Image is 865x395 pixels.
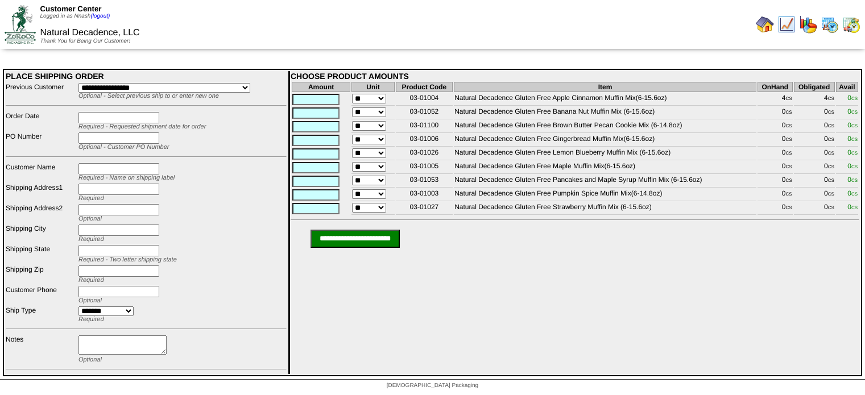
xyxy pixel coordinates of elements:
[851,137,858,142] span: CS
[847,135,858,143] span: 0
[794,202,835,215] td: 0
[785,110,792,115] span: CS
[78,144,169,151] span: Optional - Customer PO Number
[756,15,774,34] img: home.gif
[454,189,756,201] td: Natural Decadence Gluten Free Pumpkin Spice Muffin Mix(6-14.8oz)
[842,15,860,34] img: calendarinout.gif
[758,107,793,119] td: 0
[828,192,834,197] span: CS
[351,82,394,92] th: Unit
[78,316,104,323] span: Required
[387,382,478,389] span: [DEMOGRAPHIC_DATA] Packaging
[396,148,453,160] td: 03-01026
[851,205,858,210] span: CS
[396,175,453,188] td: 03-01053
[5,82,77,100] td: Previous Customer
[821,15,839,34] img: calendarprod.gif
[454,161,756,174] td: Natural Decadence Gluten Free Maple Muffin Mix(6-15.6oz)
[777,15,796,34] img: line_graph.gif
[758,134,793,147] td: 0
[758,161,793,174] td: 0
[799,15,817,34] img: graph.gif
[5,224,77,243] td: Shipping City
[396,189,453,201] td: 03-01003
[78,277,104,284] span: Required
[5,203,77,223] td: Shipping Address2
[78,93,219,99] span: Optional - Select previous ship to or enter new one
[5,132,77,151] td: PO Number
[785,205,792,210] span: CS
[847,162,858,170] span: 0
[5,285,77,305] td: Customer Phone
[291,72,859,81] div: CHOOSE PRODUCT AMOUNTS
[794,120,835,133] td: 0
[785,178,792,183] span: CS
[828,205,834,210] span: CS
[851,151,858,156] span: CS
[785,164,792,169] span: CS
[794,148,835,160] td: 0
[836,82,858,92] th: Avail
[785,192,792,197] span: CS
[785,151,792,156] span: CS
[847,121,858,129] span: 0
[5,111,77,131] td: Order Date
[851,96,858,101] span: CS
[396,202,453,215] td: 03-01027
[396,161,453,174] td: 03-01005
[78,215,102,222] span: Optional
[847,94,858,102] span: 0
[785,123,792,128] span: CS
[851,164,858,169] span: CS
[40,5,101,13] span: Customer Center
[758,202,793,215] td: 0
[851,110,858,115] span: CS
[847,148,858,156] span: 0
[78,174,175,181] span: Required - Name on shipping label
[396,134,453,147] td: 03-01006
[828,137,834,142] span: CS
[785,96,792,101] span: CS
[5,335,77,364] td: Notes
[794,161,835,174] td: 0
[78,356,102,363] span: Optional
[6,72,287,81] div: PLACE SHIPPING ORDER
[847,189,858,197] span: 0
[851,192,858,197] span: CS
[454,148,756,160] td: Natural Decadence Gluten Free Lemon Blueberry Muffin Mix (6-15.6oz)
[292,82,350,92] th: Amount
[847,176,858,184] span: 0
[794,134,835,147] td: 0
[785,137,792,142] span: CS
[454,202,756,215] td: Natural Decadence Gluten Free Strawberry Muffin Mix (6-15.6oz)
[828,96,834,101] span: CS
[828,151,834,156] span: CS
[78,256,177,263] span: Required - Two letter shipping state
[794,175,835,188] td: 0
[794,107,835,119] td: 0
[758,93,793,106] td: 4
[40,13,110,19] span: Logged in as Nnash
[758,120,793,133] td: 0
[5,244,77,264] td: Shipping State
[5,163,77,182] td: Customer Name
[5,5,36,43] img: ZoRoCo_Logo(Green%26Foil)%20jpg.webp
[758,148,793,160] td: 0
[758,189,793,201] td: 0
[454,93,756,106] td: Natural Decadence Gluten Free Apple Cinnamon Muffin Mix(6-15.6oz)
[396,93,453,106] td: 03-01004
[5,306,77,323] td: Ship Type
[847,203,858,211] span: 0
[828,164,834,169] span: CS
[794,82,835,92] th: Obligated
[454,134,756,147] td: Natural Decadence Gluten Free Gingerbread Muffin Mix(6-15.6oz)
[758,175,793,188] td: 0
[396,120,453,133] td: 03-01100
[454,82,756,92] th: Item
[396,107,453,119] td: 03-01052
[828,110,834,115] span: CS
[794,93,835,106] td: 4
[454,107,756,119] td: Natural Decadence Gluten Free Banana Nut Muffin Mix (6-15.6oz)
[851,123,858,128] span: CS
[454,120,756,133] td: Natural Decadence Gluten Free Brown Butter Pecan Cookie Mix (6-14.8oz)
